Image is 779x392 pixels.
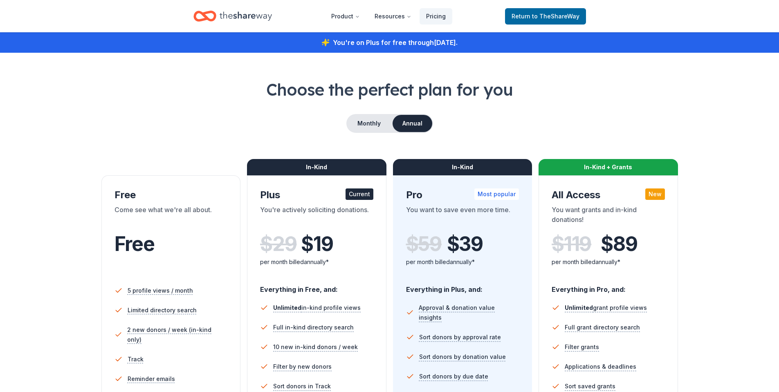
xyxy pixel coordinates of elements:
div: All Access [552,188,665,202]
a: Pricing [420,8,452,25]
a: Returnto TheShareWay [505,8,586,25]
button: Monthly [347,115,391,132]
div: In-Kind [393,159,532,175]
span: 5 profile views / month [128,286,193,296]
span: Sort donors by approval rate [419,332,501,342]
span: 2 new donors / week (in-kind only) [127,325,227,345]
a: Home [193,7,272,26]
div: In-Kind + Grants [539,159,678,175]
nav: Main [325,7,452,26]
div: Pro [406,188,519,202]
div: per month billed annually* [406,257,519,267]
span: Full grant directory search [565,323,640,332]
span: $ 19 [301,233,333,255]
span: grant profile views [565,304,647,311]
div: You're actively soliciting donations. [260,205,373,228]
span: Approval & donation value insights [419,303,519,323]
div: New [645,188,665,200]
h1: Choose the perfect plan for you [33,78,746,101]
span: Unlimited [273,304,301,311]
span: Applications & deadlines [565,362,636,372]
span: Sort donors by due date [419,372,488,381]
div: Everything in Plus, and: [406,278,519,295]
span: Limited directory search [128,305,197,315]
div: Come see what we're all about. [114,205,228,228]
div: per month billed annually* [552,257,665,267]
div: In-Kind [247,159,386,175]
span: 10 new in-kind donors / week [273,342,358,352]
div: You want to save even more time. [406,205,519,228]
span: Unlimited [565,304,593,311]
button: Annual [393,115,432,132]
span: in-kind profile views [273,304,361,311]
span: Filter grants [565,342,599,352]
div: You want grants and in-kind donations! [552,205,665,228]
span: Sort donors in Track [273,381,331,391]
div: per month billed annually* [260,257,373,267]
div: Free [114,188,228,202]
span: $ 39 [447,233,483,255]
div: Current [346,188,373,200]
span: to TheShareWay [532,13,579,20]
button: Resources [368,8,418,25]
span: Reminder emails [128,374,175,384]
span: $ 89 [601,233,637,255]
div: Most popular [474,188,519,200]
div: Plus [260,188,373,202]
span: Track [128,354,144,364]
span: Free [114,232,155,256]
div: Everything in Free, and: [260,278,373,295]
button: Product [325,8,366,25]
span: Filter by new donors [273,362,332,372]
span: Sort saved grants [565,381,615,391]
span: Sort donors by donation value [419,352,506,362]
span: Full in-kind directory search [273,323,354,332]
div: Everything in Pro, and: [552,278,665,295]
span: Return [512,11,579,21]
